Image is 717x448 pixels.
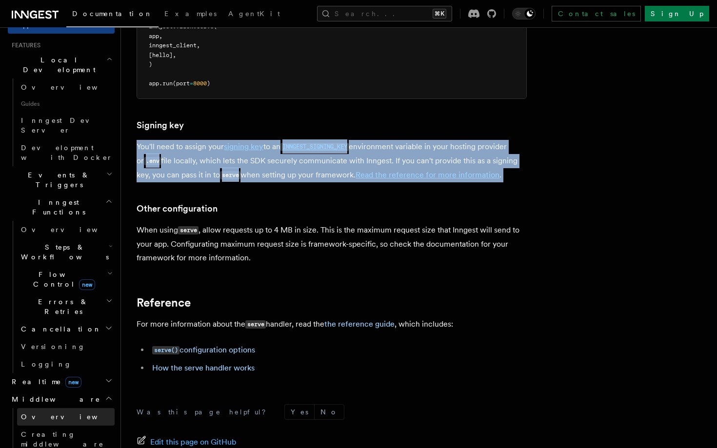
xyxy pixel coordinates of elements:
span: run [162,80,173,87]
span: Creating middleware [21,430,104,448]
a: Other configuration [137,202,218,215]
span: Overview [21,226,121,234]
a: Logging [17,355,115,373]
span: Flow Control [17,270,107,289]
button: Yes [285,405,314,419]
code: serve [220,171,240,179]
span: Logging [21,360,72,368]
div: Inngest Functions [8,221,115,373]
a: signing key [224,142,263,151]
a: Signing key [137,118,184,132]
span: new [79,279,95,290]
span: Overview [21,413,121,421]
button: Cancellation [17,320,115,338]
a: Sign Up [645,6,709,21]
span: . [159,80,162,87]
button: Events & Triggers [8,166,115,194]
a: Examples [159,3,222,26]
div: Local Development [8,78,115,166]
a: Contact sales [552,6,641,21]
span: Features [8,41,40,49]
button: Middleware [8,390,115,408]
button: Local Development [8,51,115,78]
a: Development with Docker [17,139,115,166]
code: .env [144,157,161,165]
span: Examples [164,10,217,18]
a: Inngest Dev Server [17,112,115,139]
span: Guides [17,96,115,112]
span: ) [149,61,152,68]
a: Versioning [17,338,115,355]
button: Toggle dark mode [512,8,536,19]
a: Read the reference for more information [356,170,499,179]
button: Errors & Retries [17,293,115,320]
span: [hello], [149,52,176,58]
span: Cancellation [17,324,101,334]
span: = [190,80,193,87]
a: Overview [17,408,115,426]
span: Development with Docker [21,144,113,161]
a: serve()configuration options [152,345,255,354]
a: Overview [17,78,115,96]
span: AgentKit [228,10,280,18]
p: You'll need to assign your to an environment variable in your hosting provider or file locally, w... [137,140,527,182]
span: Versioning [21,343,85,351]
span: Events & Triggers [8,170,106,190]
button: Flow Controlnew [17,266,115,293]
p: Was this page helpful? [137,407,273,417]
a: Reference [137,296,191,310]
span: 8000 [193,80,207,87]
a: Documentation [66,3,159,27]
span: Documentation [72,10,153,18]
span: Local Development [8,55,106,75]
span: Overview [21,83,121,91]
span: Steps & Workflows [17,242,109,262]
button: No [315,405,344,419]
span: Middleware [8,394,100,404]
span: new [65,377,81,388]
span: Errors & Retries [17,297,106,316]
span: app, [149,33,162,39]
a: Overview [17,221,115,238]
a: How the serve handler works [152,363,255,372]
p: For more information about the handler, read the , which includes: [137,317,527,331]
a: AgentKit [222,3,286,26]
a: the reference guide [324,319,395,329]
code: serve [245,320,266,329]
code: serve() [152,346,179,354]
code: INNGEST_SIGNING_KEY [280,143,349,151]
span: ) [207,80,210,87]
button: Search...⌘K [317,6,452,21]
button: Realtimenew [8,373,115,390]
code: serve [178,226,199,234]
span: app [149,80,159,87]
span: Inngest Dev Server [21,117,104,134]
button: Steps & Workflows [17,238,115,266]
button: Inngest Functions [8,194,115,221]
span: Realtime [8,377,81,387]
a: INNGEST_SIGNING_KEY [280,142,349,151]
p: When using , allow requests up to 4 MB in size. This is the maximum request size that Inngest wil... [137,223,527,265]
span: inngest_client, [149,42,200,49]
span: Inngest Functions [8,197,105,217]
span: (port [173,80,190,87]
kbd: ⌘K [433,9,446,19]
